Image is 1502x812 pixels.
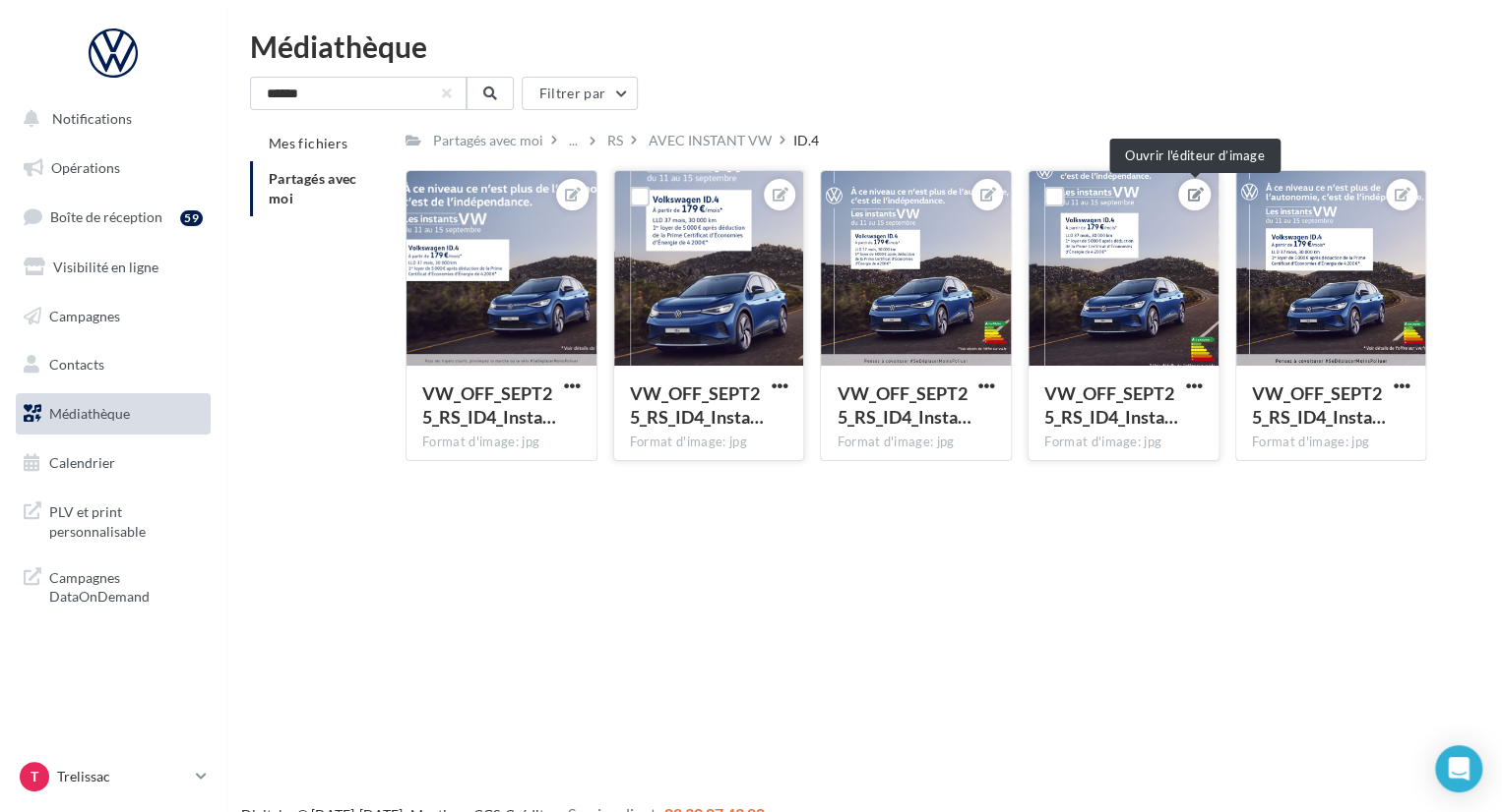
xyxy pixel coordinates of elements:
span: VW_OFF_SEPT25_RS_ID4_InstantVW_INSTAGRAM [1044,382,1178,428]
div: Ouvrir l'éditeur d’image [1109,139,1281,173]
div: 59 [180,210,203,226]
a: Campagnes DataOnDemand [12,556,215,614]
span: Opérations [51,159,120,176]
a: Contacts [12,344,215,385]
a: Visibilité en ligne [12,247,215,288]
div: Open Intercom Messenger [1435,745,1482,792]
span: VW_OFF_SEPT25_RS_ID4_InstantVW_GMB_720x720 [1252,382,1386,428]
span: VW_OFF_SEPT25_RS_ID4_InstantVW_CARRE [837,382,970,428]
a: PLV et print personnalisable [12,491,215,549]
span: VW_OFF_SEPT25_RS_ID4_InstantVW_STORY [630,382,764,428]
a: Calendrier [12,442,215,484]
a: Boîte de réception59 [12,196,215,238]
div: Médiathèque [250,31,1478,61]
span: T [31,767,38,786]
div: ... [565,127,582,154]
span: PLV et print personnalisable [49,498,203,541]
div: Partagés avec moi [433,131,543,150]
span: VW_OFF_SEPT25_RS_ID4_InstantVW_GMB [422,382,556,428]
div: ID.4 [793,131,819,150]
span: Boîte de réception [50,208,162,225]
a: Campagnes [12,296,215,337]
div: Format d'image: jpg [1044,434,1203,451]
span: Partagés avec moi [269,170,357,206]
div: Format d'image: jpg [422,434,581,451]
span: Mes fichiers [269,135,347,151]
button: Filtrer par [522,77,638,110]
div: RS [607,131,623,150]
span: Campagnes [49,307,120,323]
div: Format d'image: jpg [1252,434,1410,451]
span: Contacts [49,356,104,373]
a: Médiathèque [12,393,215,435]
span: Calendrier [49,454,115,471]
div: Format d'image: jpg [837,434,995,451]
span: Médiathèque [49,405,130,422]
span: Notifications [52,110,132,127]
a: T Trelissac [16,758,211,795]
span: Visibilité en ligne [53,259,158,275]
div: Format d'image: jpg [630,434,788,451]
button: Notifications [12,98,207,140]
p: Trelissac [57,767,188,786]
div: AVEC INSTANT VW [649,131,772,150]
a: Opérations [12,147,215,189]
span: Campagnes DataOnDemand [49,564,203,607]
